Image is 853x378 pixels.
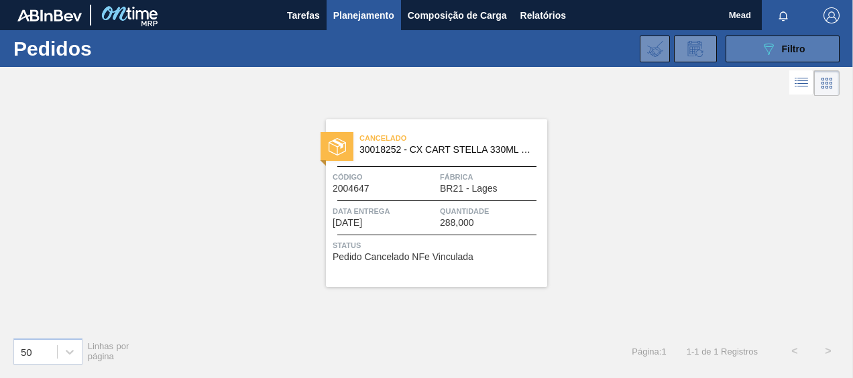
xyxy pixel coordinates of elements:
[408,7,507,23] span: Composição de Carga
[778,334,811,368] button: <
[687,346,758,357] span: 1 - 1 de 1 Registros
[632,346,666,357] span: Página : 1
[333,218,362,228] span: 12/09/2025
[359,131,547,145] span: Cancelado
[13,41,198,56] h1: Pedidos
[333,204,437,218] span: Data entrega
[811,334,845,368] button: >
[333,252,473,262] span: Pedido Cancelado NFe Vinculada
[789,70,814,96] div: Visão em Lista
[88,341,129,361] span: Linhas por página
[333,239,544,252] span: Status
[329,138,346,155] img: status
[640,36,670,62] div: Importar Negociações dos Pedidos
[674,36,717,62] div: Solicitação de Revisão de Pedidos
[21,346,32,357] div: 50
[520,7,566,23] span: Relatórios
[287,7,320,23] span: Tarefas
[359,145,536,155] span: 30018252 - CX CART STELLA 330ML C6 429 298G
[823,7,840,23] img: Logout
[306,119,547,287] a: statusCancelado30018252 - CX CART STELLA 330ML C6 429 298GCódigo2004647FábricaBR21 - LagesData en...
[726,36,840,62] button: Filtro
[333,170,437,184] span: Código
[333,7,394,23] span: Planejamento
[440,204,544,218] span: Quantidade
[440,170,544,184] span: Fábrica
[440,184,498,194] span: BR21 - Lages
[782,44,805,54] span: Filtro
[762,6,805,25] button: Notificações
[440,218,474,228] span: 288,000
[17,9,82,21] img: TNhmsLtSVTkK8tSr43FrP2fwEKptu5GPRR3wAAAABJRU5ErkJggg==
[814,70,840,96] div: Visão em Cards
[333,184,369,194] span: 2004647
